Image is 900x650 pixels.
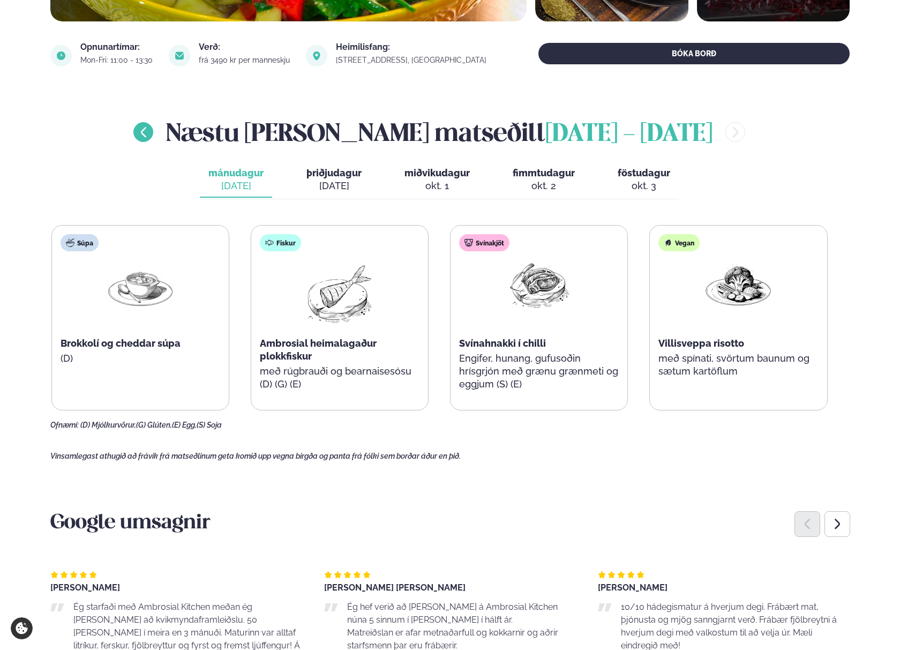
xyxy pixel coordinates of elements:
[265,238,274,247] img: fish.svg
[824,511,850,537] div: Next slide
[598,584,850,592] div: [PERSON_NAME]
[66,238,74,247] img: soup.svg
[336,54,490,66] a: link
[664,238,672,247] img: Vegan.svg
[199,43,293,51] div: Verð:
[658,338,744,349] span: Villisveppa risotto
[336,43,490,51] div: Heimilisfang:
[50,452,461,460] span: Vinsamlegast athugið að frávik frá matseðlinum geta komið upp vegna birgða og panta frá fólki sem...
[504,162,583,198] button: fimmtudagur okt. 2
[306,45,327,66] img: image alt
[50,511,850,536] h3: Google umsagnir
[260,365,419,391] p: með rúgbrauði og bearnaisesósu (D) (G) (E)
[513,167,575,178] span: fimmtudagur
[199,56,293,64] div: frá 3490 kr per manneskju
[658,352,818,378] p: með spínati, svörtum baunum og sætum kartöflum
[136,421,172,429] span: (G) Glúten,
[172,421,197,429] span: (E) Egg,
[404,180,470,192] div: okt. 1
[306,180,362,192] div: [DATE]
[61,352,220,365] p: (D)
[50,584,303,592] div: [PERSON_NAME]
[324,584,576,592] div: [PERSON_NAME] [PERSON_NAME]
[347,601,576,626] p: Ég hef verið að [PERSON_NAME] á Ambrosial Kitchen núna 5 sinnum í [PERSON_NAME] í hálft ár.
[464,238,473,247] img: pork.svg
[61,338,181,349] span: Brokkolí og cheddar súpa
[50,45,72,66] img: image alt
[704,260,772,310] img: Vegan.png
[80,56,156,64] div: Mon-Fri: 11:00 - 13:30
[618,167,670,178] span: föstudagur
[80,421,136,429] span: (D) Mjólkurvörur,
[200,162,272,198] button: mánudagur [DATE]
[80,43,156,51] div: Opnunartímar:
[459,352,619,391] p: Engifer, hunang, gufusoðin hrísgrjón með grænu grænmeti og eggjum (S) (E)
[459,234,509,251] div: Svínakjöt
[658,234,700,251] div: Vegan
[166,115,712,150] h2: Næstu [PERSON_NAME] matseðill
[197,421,222,429] span: (S) Soja
[794,511,820,537] div: Previous slide
[505,260,573,310] img: Pork-Meat.png
[459,338,546,349] span: Svínahnakki í chilli
[133,122,153,142] button: menu-btn-left
[260,234,301,251] div: Fiskur
[208,180,264,192] div: [DATE]
[208,167,264,178] span: mánudagur
[404,167,470,178] span: miðvikudagur
[260,338,377,362] span: Ambrosial heimalagaður plokkfiskur
[725,122,745,142] button: menu-btn-right
[609,162,679,198] button: föstudagur okt. 3
[106,260,175,310] img: Soup.png
[305,260,374,328] img: fish.png
[298,162,370,198] button: þriðjudagur [DATE]
[306,167,362,178] span: þriðjudagur
[513,180,575,192] div: okt. 2
[11,617,33,639] a: Cookie settings
[50,421,79,429] span: Ofnæmi:
[618,180,670,192] div: okt. 3
[61,234,99,251] div: Súpa
[169,45,190,66] img: image alt
[396,162,478,198] button: miðvikudagur okt. 1
[538,43,850,64] button: BÓKA BORÐ
[545,123,712,146] span: [DATE] - [DATE]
